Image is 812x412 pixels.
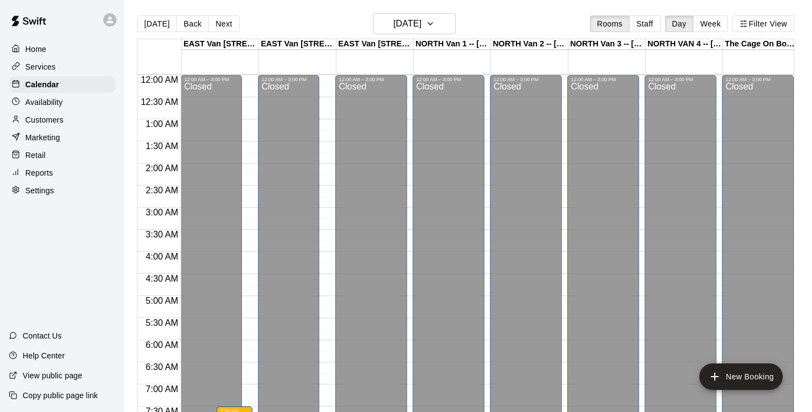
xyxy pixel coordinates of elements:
div: EAST Van [STREET_ADDRESS] [259,39,336,50]
p: Copy public page link [23,390,98,401]
a: Services [9,59,115,75]
a: Settings [9,182,115,199]
div: 12:00 AM – 3:00 PM [648,77,713,82]
button: Next [208,15,239,32]
span: 5:00 AM [143,296,181,305]
button: add [699,363,783,390]
a: Reports [9,165,115,181]
p: Availability [25,97,63,108]
div: 12:00 AM – 3:00 PM [493,77,558,82]
div: 12:00 AM – 3:00 PM [725,77,790,82]
p: Contact Us [23,330,62,341]
p: Settings [25,185,54,196]
div: 12:00 AM – 3:00 PM [261,77,316,82]
a: Availability [9,94,115,110]
span: 3:30 AM [143,230,181,239]
span: 6:30 AM [143,362,181,372]
span: 12:00 AM [138,75,181,84]
div: EAST Van [STREET_ADDRESS] [182,39,259,50]
span: 5:30 AM [143,318,181,328]
div: NORTH Van 1 -- [STREET_ADDRESS] [414,39,491,50]
span: 1:30 AM [143,141,181,151]
div: 12:00 AM – 3:00 PM [184,77,239,82]
p: Marketing [25,132,60,143]
p: Customers [25,114,64,125]
div: 12:00 AM – 3:00 PM [416,77,481,82]
p: Home [25,44,46,55]
span: 2:30 AM [143,186,181,195]
button: [DATE] [137,15,177,32]
button: Rooms [590,15,630,32]
p: Reports [25,167,53,178]
p: View public page [23,370,82,381]
p: Calendar [25,79,59,90]
div: The Cage On Boundary 1 -- [STREET_ADDRESS] ([PERSON_NAME] & [PERSON_NAME]), [GEOGRAPHIC_DATA] [723,39,800,50]
button: Back [176,15,209,32]
div: 12:00 AM – 3:00 PM [571,77,636,82]
button: Day [665,15,694,32]
span: 12:30 AM [138,97,181,107]
span: 4:30 AM [143,274,181,283]
div: 12:00 AM – 3:00 PM [339,77,404,82]
span: 3:00 AM [143,208,181,217]
a: Retail [9,147,115,163]
div: EAST Van [STREET_ADDRESS] [336,39,414,50]
a: Home [9,41,115,57]
button: Week [693,15,728,32]
button: Staff [629,15,661,32]
span: 7:00 AM [143,384,181,394]
button: Filter View [732,15,794,32]
div: NORTH VAN 4 -- [STREET_ADDRESS] [646,39,723,50]
div: NORTH Van 3 -- [STREET_ADDRESS] [568,39,646,50]
a: Customers [9,112,115,128]
span: 1:00 AM [143,119,181,129]
span: 4:00 AM [143,252,181,261]
button: [DATE] [373,13,456,34]
span: 6:00 AM [143,340,181,350]
span: 2:00 AM [143,163,181,173]
p: Retail [25,150,46,161]
a: Marketing [9,129,115,146]
div: NORTH Van 2 -- [STREET_ADDRESS] [491,39,568,50]
p: Services [25,61,56,72]
a: Calendar [9,76,115,93]
p: Help Center [23,350,65,361]
h6: [DATE] [393,16,421,31]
